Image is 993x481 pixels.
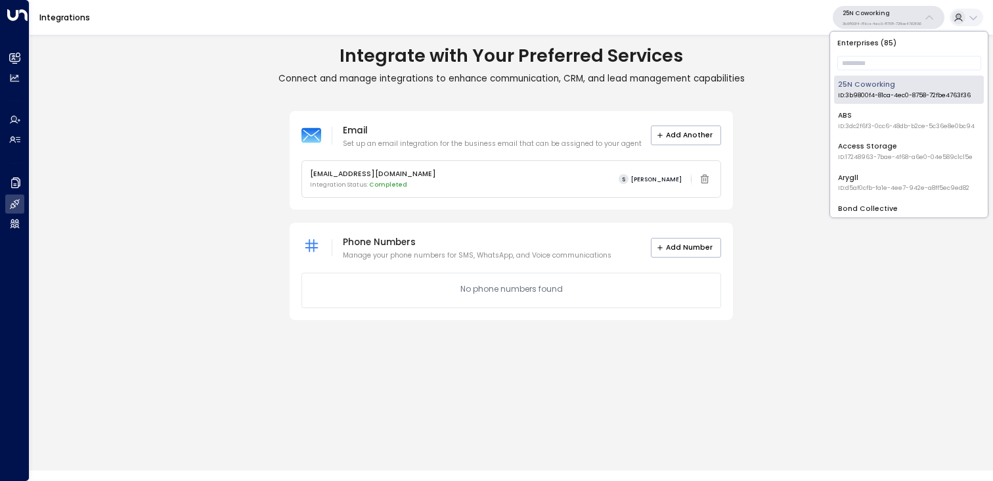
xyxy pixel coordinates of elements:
[343,235,611,250] p: Phone Numbers
[343,250,611,261] p: Manage your phone numbers for SMS, WhatsApp, and Voice communications
[651,126,722,145] button: Add Another
[838,80,971,100] div: 25N Coworking
[843,9,921,17] p: 25N Coworking
[833,6,944,29] button: 25N Coworking3b9800f4-81ca-4ec0-8758-72fbe4763f36
[343,123,642,139] p: Email
[838,141,973,162] div: Access Storage
[369,181,407,189] span: Completed
[310,169,436,179] p: [EMAIL_ADDRESS][DOMAIN_NAME]
[615,172,686,186] button: S[PERSON_NAME]
[651,238,722,258] button: Add Number
[39,12,90,23] a: Integrations
[619,174,629,184] span: S
[310,181,436,190] p: Integration Status:
[838,110,975,131] div: ABS
[30,73,993,85] p: Connect and manage integrations to enhance communication, CRM, and lead management capabilities
[838,91,971,101] span: ID: 3b9800f4-81ca-4ec0-8758-72fbe4763f36
[460,283,563,295] p: No phone numbers found
[838,173,969,193] div: Arygll
[834,35,984,51] p: Enterprises ( 85 )
[30,45,993,66] h1: Integrate with Your Preferred Services
[631,176,682,183] span: [PERSON_NAME]
[838,153,973,162] span: ID: 17248963-7bae-4f68-a6e0-04e589c1c15e
[838,184,969,193] span: ID: d5af0cfb-fa1e-4ee7-942e-a8ff5ec9ed82
[843,21,921,26] p: 3b9800f4-81ca-4ec0-8758-72fbe4763f36
[838,204,977,224] div: Bond Collective
[343,139,642,149] p: Set up an email integration for the business email that can be assigned to your agent
[696,171,713,188] span: Email integration cannot be deleted while linked to an active agent. Please deactivate the agent ...
[838,122,975,131] span: ID: 3dc2f6f3-0cc6-48db-b2ce-5c36e8e0bc94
